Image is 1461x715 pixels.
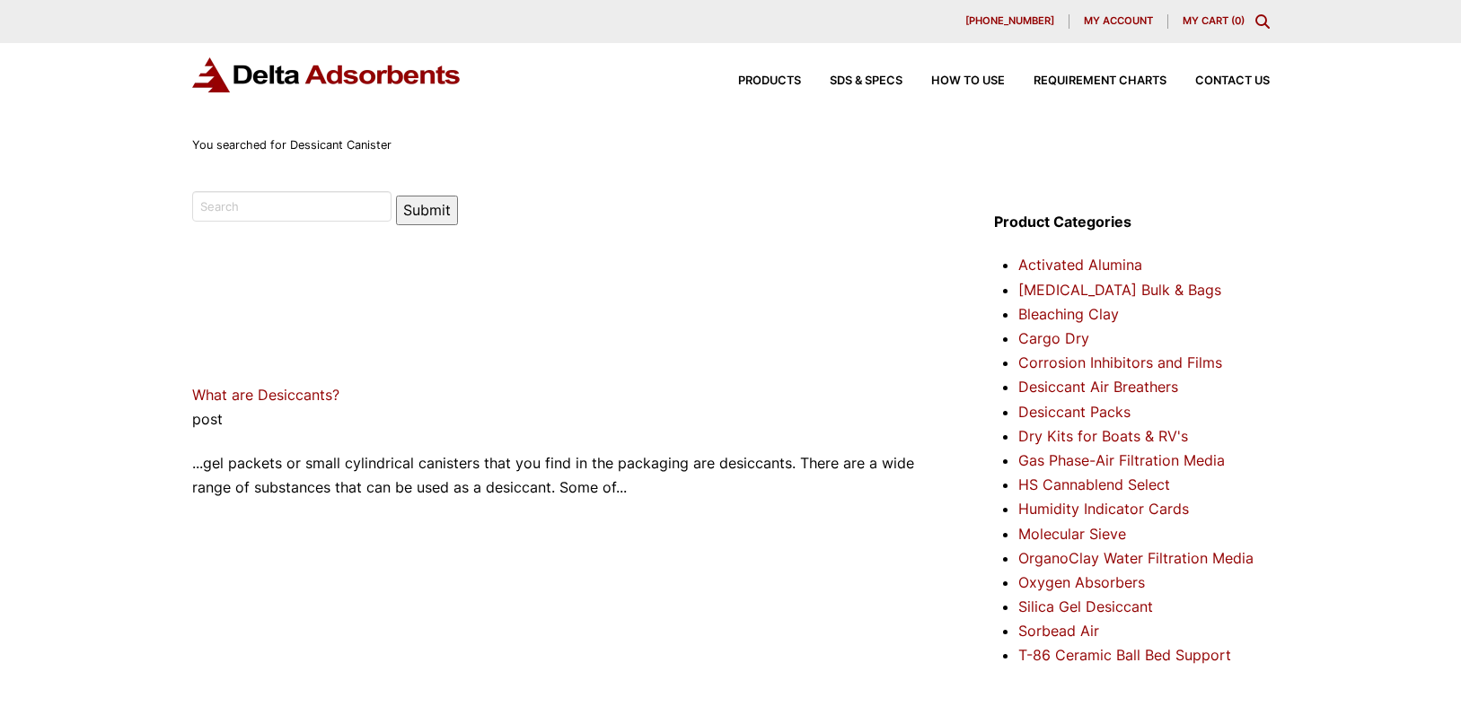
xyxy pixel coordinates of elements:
a: Sorbead Air [1018,622,1099,640]
a: Gas Phase-Air Filtration Media [1018,451,1225,469]
a: Corrosion Inhibitors and Films [1018,353,1222,371]
button: Submit [396,196,458,225]
img: Desiccants [192,249,327,383]
a: Products [709,75,801,87]
a: OrganoClay Water Filtration Media [1018,549,1254,567]
span: SDS & SPECS [830,75,902,87]
a: My account [1069,14,1168,29]
a: How to Use [902,75,1005,87]
a: Bleaching Clay [1018,305,1119,323]
a: Activated Alumina [1018,256,1142,274]
span: How to Use [931,75,1005,87]
p: ...gel packets or small cylindrical canisters that you find in the packaging are desiccants. Ther... [192,451,941,500]
span: [PHONE_NUMBER] [965,16,1054,26]
span: Products [738,75,801,87]
div: Toggle Modal Content [1255,14,1270,29]
a: Molecular Sieve [1018,525,1126,543]
a: SDS & SPECS [801,75,902,87]
a: Cargo Dry [1018,329,1089,347]
a: Desiccant Air Breathers [1018,378,1178,396]
a: Silica Gel Desiccant [1018,597,1153,615]
span: Contact Us [1195,75,1270,87]
a: [MEDICAL_DATA] Bulk & Bags [1018,281,1221,299]
img: Delta Adsorbents [192,57,462,92]
p: post [192,407,941,432]
span: Requirement Charts [1034,75,1166,87]
span: You searched for Dessicant Canister [192,138,392,152]
span: My account [1084,16,1153,26]
a: Requirement Charts [1005,75,1166,87]
h4: Product Categories [994,210,1269,234]
a: Desiccant Packs [1018,403,1131,421]
a: Dry Kits for Boats & RV's [1018,427,1188,445]
span: 0 [1235,14,1241,27]
a: Contact Us [1166,75,1270,87]
a: Oxygen Absorbers [1018,573,1145,591]
a: [PHONE_NUMBER] [951,14,1069,29]
input: Search [192,191,392,222]
a: Humidity Indicator Cards [1018,500,1189,518]
a: What are Desiccants? [192,386,339,404]
a: My Cart (0) [1183,14,1245,27]
a: HS Cannablend Select [1018,475,1170,493]
a: T-86 Ceramic Ball Bed Support [1018,646,1231,664]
